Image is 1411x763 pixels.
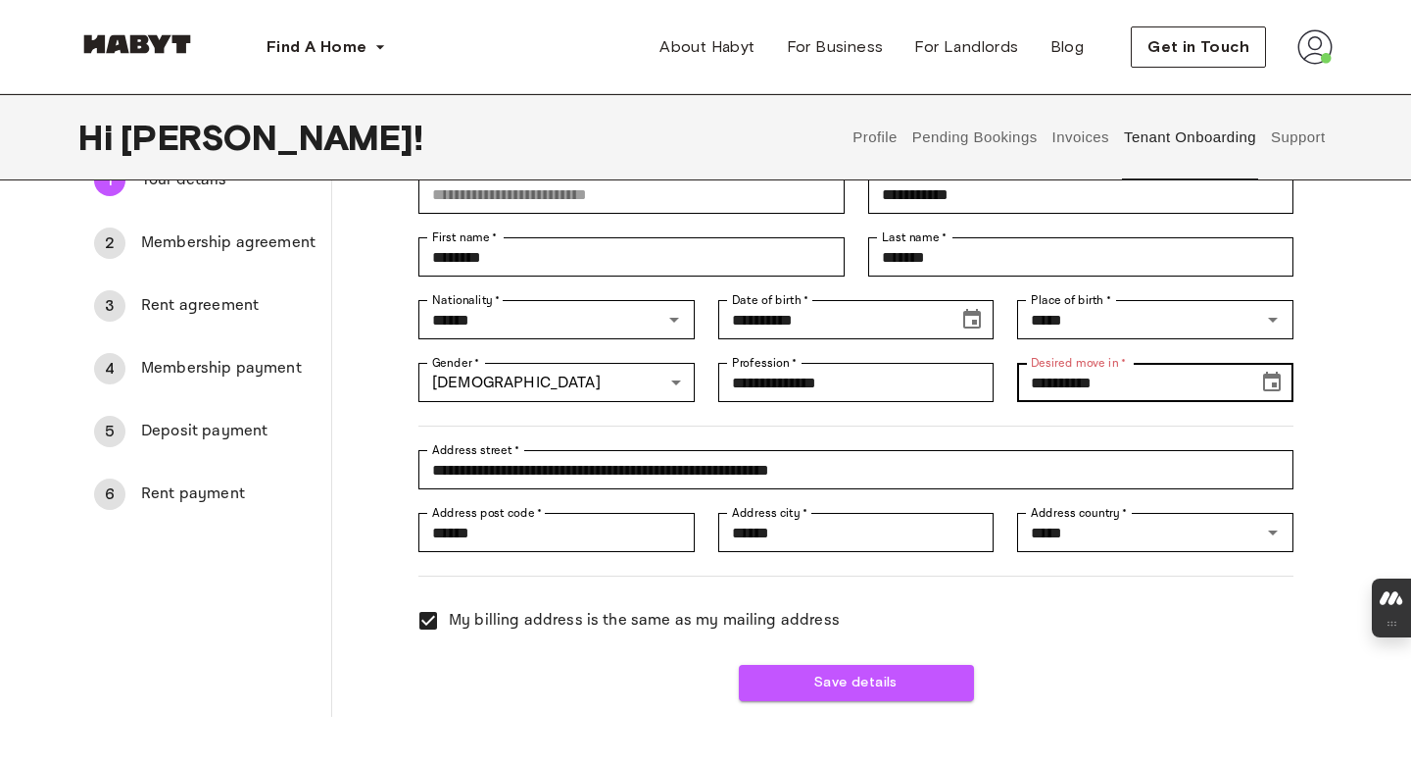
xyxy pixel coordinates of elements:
label: Desired move in [1031,354,1126,372]
div: 5Deposit payment [78,408,331,455]
div: 6Rent payment [78,471,331,518]
label: Profession [732,354,798,372]
span: Rent payment [141,483,316,506]
span: Your details [141,169,316,192]
div: 4Membership payment [78,345,331,392]
label: Nationality [432,291,501,309]
span: Hi [78,117,121,158]
span: [PERSON_NAME] ! [121,117,423,158]
label: Place of birth [1031,291,1111,309]
div: user profile tabs [846,94,1333,180]
span: For Landlords [914,35,1018,59]
div: Last name [868,237,1293,277]
div: 6 [94,479,125,510]
a: For Business [771,27,900,67]
label: First name [432,229,498,246]
button: Profile [851,94,900,180]
div: Profession [718,363,995,402]
label: Address country [1031,504,1128,522]
div: First name [418,237,844,277]
div: Phone [868,175,1293,214]
button: Choose date, selected date is Sep 4, 1902 [1252,363,1291,402]
div: 2Membership agreement [78,220,331,267]
a: Blog [1035,27,1100,67]
button: Tenant Onboarding [1122,94,1259,180]
span: About Habyt [659,35,754,59]
button: Open [660,306,688,333]
button: Support [1268,94,1328,180]
span: Deposit payment [141,420,316,443]
button: Open [1259,306,1287,333]
button: Invoices [1049,94,1111,180]
img: avatar [1297,29,1333,65]
button: Pending Bookings [909,94,1040,180]
div: [DEMOGRAPHIC_DATA] [418,363,695,402]
a: For Landlords [899,27,1034,67]
div: Address post code [418,513,695,552]
button: Get in Touch [1131,26,1266,68]
span: Blog [1050,35,1085,59]
label: Address post code [432,504,542,522]
label: Last name [882,229,948,246]
button: Find A Home [251,27,402,67]
label: Date of birth [732,291,808,309]
span: My billing address is the same as my mailing address [449,609,840,633]
label: Gender [432,354,479,372]
div: Address street [418,450,1293,489]
a: About Habyt [644,27,770,67]
div: 3Rent agreement [78,282,331,330]
div: 2 [94,228,125,259]
div: 4 [94,353,125,384]
span: Membership payment [141,357,316,381]
div: 3 [94,290,125,322]
div: 1Your details [78,157,331,204]
div: Address city [718,513,995,552]
img: Habyt [78,34,196,54]
div: Email address [418,175,844,214]
span: Rent agreement [141,294,316,318]
button: Save details [739,665,974,701]
span: Find A Home [267,35,366,59]
span: Get in Touch [1147,35,1249,59]
button: Choose date, selected date is Apr 26, 1993 [952,300,992,339]
button: Open [1259,519,1287,546]
span: Membership agreement [141,231,316,255]
div: 5 [94,416,125,447]
span: For Business [787,35,884,59]
div: 1 [94,165,125,196]
label: Address street [432,441,520,459]
label: Address city [732,504,807,522]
